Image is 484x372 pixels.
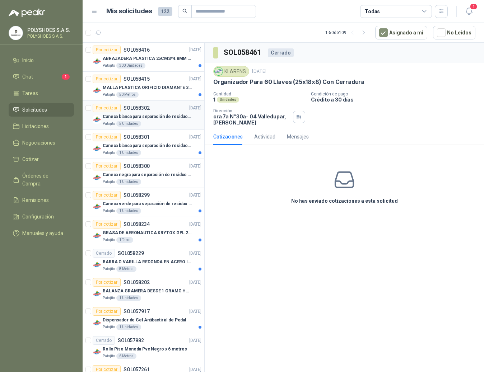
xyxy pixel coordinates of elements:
[22,196,49,204] span: Remisiones
[124,47,150,52] p: SOL058416
[189,105,201,112] p: [DATE]
[189,163,201,170] p: [DATE]
[124,222,150,227] p: SOL058234
[93,307,121,316] div: Por cotizar
[103,237,115,243] p: Patojito
[103,92,115,98] p: Patojito
[103,295,115,301] p: Patojito
[83,130,204,159] a: Por cotizarSOL058301[DATE] Company LogoCaneca blanca para separación de residuos 10 LTPatojito1 U...
[9,26,23,40] img: Company Logo
[103,171,192,178] p: Caneca negra para separación de residuo 55 LT
[93,191,121,199] div: Por cotizar
[116,150,141,156] div: 1 Unidades
[189,308,201,315] p: [DATE]
[103,150,115,156] p: Patojito
[189,47,201,53] p: [DATE]
[254,133,275,141] div: Actividad
[9,53,74,67] a: Inicio
[311,96,481,103] p: Crédito a 30 días
[213,66,249,77] div: KLARENS
[93,173,101,182] img: Company Logo
[124,135,150,140] p: SOL058301
[22,172,67,188] span: Órdenes de Compra
[116,92,139,98] div: 50 Metros
[213,113,290,126] p: cra 7a N°30a- 04 Valledupar , [PERSON_NAME]
[83,246,204,275] a: CerradoSOL058229[DATE] Company LogoBARRA O VARILLA REDONDA EN ACERO INOXIDABLE DE 2" O 50 MMPatoj...
[433,26,475,39] button: No Leídos
[93,202,101,211] img: Company Logo
[27,28,72,33] p: POLYSHOES S.A.S.
[213,91,305,96] p: Cantidad
[103,353,115,359] p: Patojito
[9,86,74,100] a: Tareas
[189,221,201,228] p: [DATE]
[116,295,141,301] div: 1 Unidades
[103,63,115,69] p: Patojito
[124,309,150,314] p: SOL057917
[116,353,136,359] div: 6 Metros
[93,86,101,95] img: Company Logo
[9,193,74,207] a: Remisiones
[182,9,187,14] span: search
[83,101,204,130] a: Por cotizarSOL058302[DATE] Company LogoCaneca blanca para separación de residuos 121 LTPatojito5 ...
[93,133,121,141] div: Por cotizar
[22,56,34,64] span: Inicio
[9,9,45,17] img: Logo peakr
[103,288,192,295] p: BALANZA GRAMERA DESDE 1 GRAMO HASTA 5 GRAMOS
[217,97,239,103] div: Unidades
[9,210,74,223] a: Configuración
[9,226,74,240] a: Manuales y ayuda
[83,304,204,333] a: Por cotizarSOL057917[DATE] Company LogoDispensador de Gel Antibactirial de PedalPatojito1 Unidades
[83,333,204,362] a: CerradoSOL057882[DATE] Company LogoRollo Piso Moneda Pvc Negro x 6 metrosPatojito6 Metros
[213,108,290,113] p: Dirección
[116,324,141,330] div: 1 Unidades
[22,139,55,147] span: Negociaciones
[103,230,192,236] p: GRASA DE AERONAUTICA KRYTOX GPL 207 (SE ADJUNTA IMAGEN DE REFERENCIA)
[93,115,101,124] img: Company Logo
[9,103,74,117] a: Solicitudes
[83,72,204,101] a: Por cotizarSOL058415[DATE] Company LogoMALLA PLASTICA ORIFICIO DIAMANTE 3MMPatojito50 Metros
[103,208,115,214] p: Patojito
[83,159,204,188] a: Por cotizarSOL058300[DATE] Company LogoCaneca negra para separación de residuo 55 LTPatojito1 Uni...
[93,336,115,345] div: Cerrado
[116,208,141,214] div: 1 Unidades
[124,367,150,372] p: SOL057261
[124,193,150,198] p: SOL058299
[116,121,141,127] div: 5 Unidades
[103,84,192,91] p: MALLA PLASTICA ORIFICIO DIAMANTE 3MM
[22,155,39,163] span: Cotizar
[124,105,150,110] p: SOL058302
[93,75,121,83] div: Por cotizar
[83,188,204,217] a: Por cotizarSOL058299[DATE] Company LogoCaneca verde para separación de residuo 55 LTPatojito1 Uni...
[325,27,369,38] div: 1 - 50 de 109
[116,237,133,243] div: 1 Tarro
[22,89,38,97] span: Tareas
[189,76,201,83] p: [DATE]
[118,338,144,343] p: SOL057882
[189,192,201,199] p: [DATE]
[83,217,204,246] a: Por cotizarSOL058234[DATE] Company LogoGRASA DE AERONAUTICA KRYTOX GPL 207 (SE ADJUNTA IMAGEN DE ...
[311,91,481,96] p: Condición de pago
[158,7,172,16] span: 122
[93,57,101,66] img: Company Logo
[9,119,74,133] a: Licitaciones
[213,96,215,103] p: 1
[103,266,115,272] p: Patojito
[93,319,101,327] img: Company Logo
[93,289,101,298] img: Company Logo
[93,46,121,54] div: Por cotizar
[189,279,201,286] p: [DATE]
[93,144,101,153] img: Company Logo
[103,346,187,353] p: Rollo Piso Moneda Pvc Negro x 6 metros
[103,317,186,324] p: Dispensador de Gel Antibactirial de Pedal
[22,106,47,114] span: Solicitudes
[93,220,121,229] div: Por cotizar
[470,3,478,10] span: 1
[224,47,262,58] h3: SOL058461
[22,73,33,81] span: Chat
[93,104,121,112] div: Por cotizar
[27,34,72,38] p: POLYSHOES S.A.S.
[462,5,475,18] button: 1
[9,169,74,190] a: Órdenes de Compra
[118,251,144,256] p: SOL058229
